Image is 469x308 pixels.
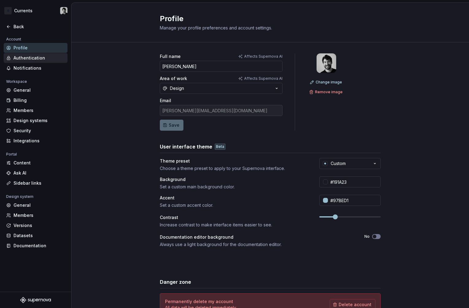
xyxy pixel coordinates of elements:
[160,143,212,150] h3: User interface theme
[4,36,24,43] div: Account
[1,4,70,17] button: GCurrentsTiziano Erlichman
[165,298,233,305] h4: Permanently delete my account
[4,200,67,210] a: General
[160,222,308,228] div: Increase contrast to make interface items easier to see.
[4,168,67,178] a: Ask AI
[13,107,65,114] div: Members
[316,80,342,85] span: Change image
[13,160,65,166] div: Content
[160,165,308,171] div: Choose a theme preset to apply to your Supernova interface.
[13,87,65,93] div: General
[244,76,283,81] p: Affects Supernova AI
[4,116,67,125] a: Design systems
[315,90,343,94] span: Remove image
[160,184,308,190] div: Set a custom main background color.
[13,55,65,61] div: Authentication
[13,45,65,51] div: Profile
[160,14,373,24] h2: Profile
[4,43,67,53] a: Profile
[4,85,67,95] a: General
[4,241,67,251] a: Documentation
[160,53,181,60] label: Full name
[308,78,345,87] button: Change image
[4,95,67,105] a: Billing
[215,144,225,150] div: Beta
[319,158,381,169] button: Custom
[13,117,65,124] div: Design systems
[13,222,65,229] div: Versions
[4,136,67,146] a: Integrations
[339,302,371,308] span: Delete account
[170,85,184,91] div: Design
[13,233,65,239] div: Datasets
[4,231,67,241] a: Datasets
[20,297,51,303] svg: Supernova Logo
[4,126,67,136] a: Security
[160,202,308,208] div: Set a custom accent color.
[328,176,381,187] input: #FFFFFF
[4,178,67,188] a: Sidebar links
[13,128,65,134] div: Security
[4,106,67,115] a: Members
[13,202,65,208] div: General
[331,160,346,167] div: Custom
[4,151,19,158] div: Portal
[4,78,29,85] div: Workspace
[307,88,345,96] button: Remove image
[13,170,65,176] div: Ask AI
[244,54,283,59] p: Affects Supernova AI
[4,63,67,73] a: Notifications
[4,53,67,63] a: Authentication
[13,24,65,30] div: Back
[160,25,272,30] span: Manage your profile preferences and account settings.
[4,221,67,230] a: Versions
[160,176,186,183] div: Background
[317,53,336,73] img: Tiziano Erlichman
[160,241,353,248] div: Always use a light background for the documentation editor.
[160,195,175,201] div: Accent
[13,65,65,71] div: Notifications
[160,75,187,82] label: Area of work
[4,7,12,14] div: G
[60,7,67,14] img: Tiziano Erlichman
[4,193,36,200] div: Design system
[13,180,65,186] div: Sidebar links
[160,278,191,286] h3: Danger zone
[13,138,65,144] div: Integrations
[160,98,171,104] label: Email
[13,97,65,103] div: Billing
[13,243,65,249] div: Documentation
[160,234,233,240] div: Documentation editor background
[4,22,67,32] a: Back
[4,158,67,168] a: Content
[4,210,67,220] a: Members
[13,212,65,218] div: Members
[328,195,381,206] input: #104FC6
[160,214,178,221] div: Contrast
[364,234,370,239] label: No
[14,8,33,14] div: Currents
[160,158,190,164] div: Theme preset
